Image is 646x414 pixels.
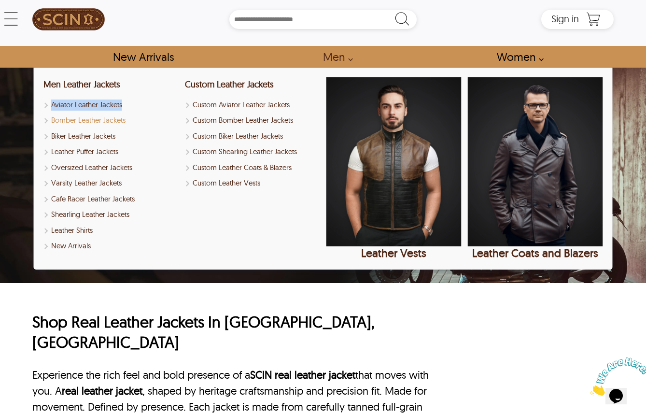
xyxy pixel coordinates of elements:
[551,13,579,25] span: Sign in
[43,162,179,173] a: Shop Oversized Leather Jackets
[185,146,320,157] a: Shop Custom Shearling Leather Jackets
[43,100,179,111] a: Shop Men Aviator Leather Jackets
[185,100,320,111] a: Custom Aviator Leather Jackets
[32,312,439,352] h1: Shop Real Leather Jackets In [GEOGRAPHIC_DATA], [GEOGRAPHIC_DATA]
[326,77,462,260] a: Leather Vests
[275,368,355,382] a: real leather jacket
[43,209,179,220] a: Shop Men Shearling Leather Jackets
[62,384,142,398] a: real leather jacket
[551,16,579,24] a: Sign in
[468,77,603,246] img: Leather Coats and Blazers
[4,4,64,42] img: Chat attention grabber
[43,225,179,236] a: Shop Leather Shirts
[185,162,320,173] a: Shop Custom Leather Coats & Blazers
[43,131,179,142] a: Shop Men Biker Leather Jackets
[43,115,179,126] a: Shop Men Bomber Leather Jackets
[43,178,179,189] a: Shop Varsity Leather Jackets
[43,194,179,205] a: Shop Men Cafe Racer Leather Jackets
[250,368,272,382] a: SCIN
[185,79,274,90] a: Custom Leather Jackets
[326,246,462,260] div: Leather Vests
[486,46,549,68] a: Shop Women Leather Jackets
[584,12,603,27] a: Shopping Cart
[326,77,462,246] img: Leather Vests
[102,46,184,68] a: Shop New Arrivals
[185,131,320,142] a: Shop Custom Biker Leather Jackets
[43,79,120,90] a: Shop Men Leather Jackets
[586,354,646,400] iframe: chat widget
[312,46,358,68] a: shop men's leather jackets
[43,146,179,157] a: Shop Leather Puffer Jackets
[185,115,320,126] a: Shop Custom Bomber Leather Jackets
[185,178,320,189] a: Shop Custom Leather Vests
[468,246,603,260] div: Leather Coats and Blazers
[43,241,179,252] a: Shop New Arrivals
[468,77,603,260] a: Leather Coats and Blazers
